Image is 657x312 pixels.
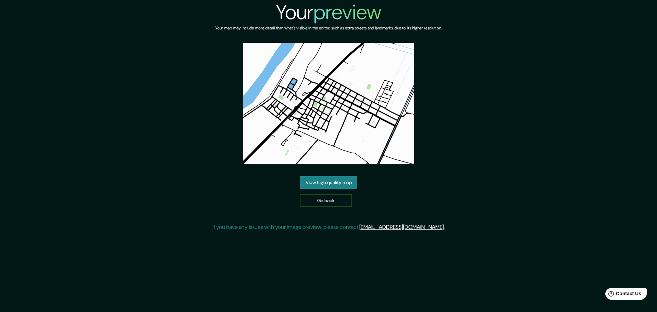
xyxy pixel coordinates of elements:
h6: Your map may include more detail than what's visible in the editor, such as extra streets and lan... [215,25,442,32]
a: View high quality map [300,176,357,189]
a: [EMAIL_ADDRESS][DOMAIN_NAME] [359,223,444,231]
iframe: Help widget launcher [596,285,649,304]
p: If you have any issues with your image preview, please contact . [212,223,445,231]
img: created-map-preview [243,43,414,164]
a: Go back [300,194,352,207]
